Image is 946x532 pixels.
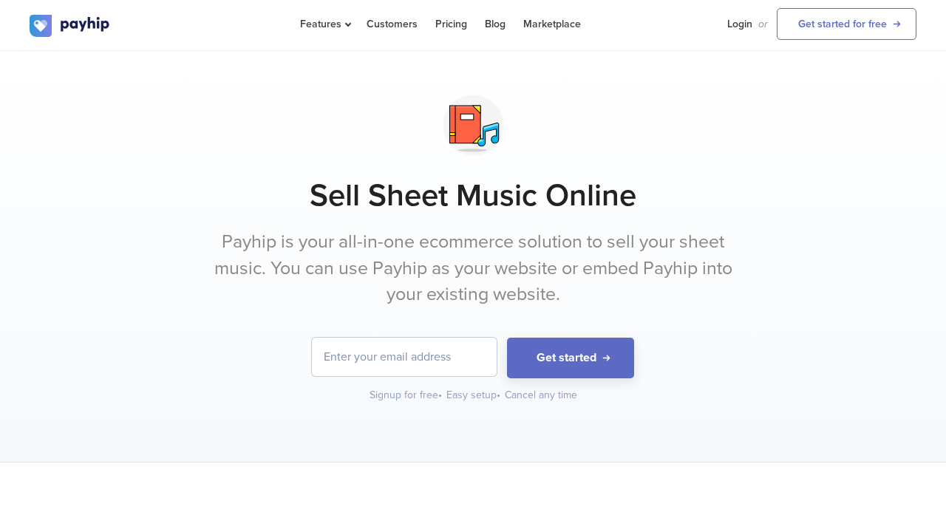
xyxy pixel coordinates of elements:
[30,15,111,37] img: logo.svg
[446,388,502,403] div: Easy setup
[497,389,500,401] span: •
[312,338,497,376] input: Enter your email address
[777,8,916,40] a: Get started for free
[505,388,577,403] div: Cancel any time
[300,18,349,30] span: Features
[30,177,916,214] h1: Sell Sheet Music Online
[507,338,634,378] button: Get started
[196,229,750,308] p: Payhip is your all-in-one ecommerce solution to sell your sheet music. You can use Payhip as your...
[436,88,511,163] img: svg+xml;utf8,%3Csvg%20viewBox%3D%220%200%20100%20100%22%20xmlns%3D%22http%3A%2F%2Fwww.w3.org%2F20...
[438,389,442,401] span: •
[370,388,443,403] div: Signup for free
